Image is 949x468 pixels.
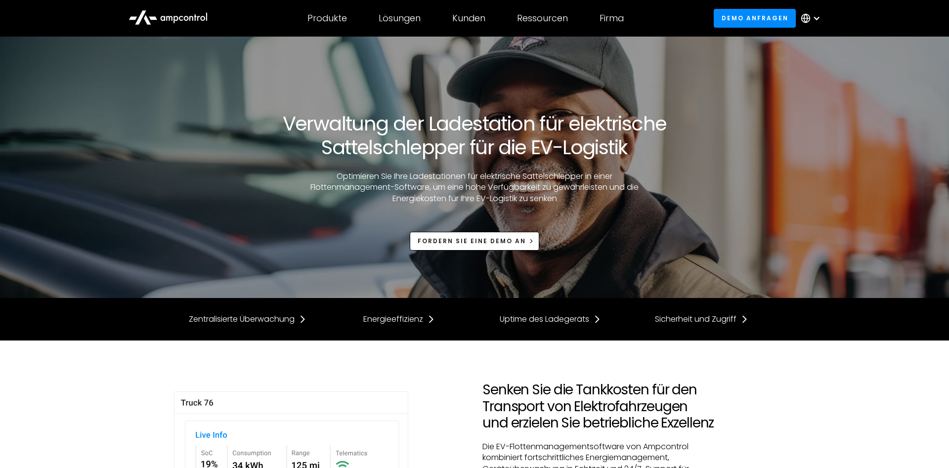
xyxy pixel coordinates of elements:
div: Lösungen [379,13,421,24]
div: Produkte [307,13,347,24]
a: Uptime des Ladegeräts [500,314,601,325]
span: FORDERN SIE EINE DEMO AN [418,237,526,245]
div: Ressourcen [517,13,568,24]
div: Kunden [452,13,485,24]
h2: Senken Sie die Tankkosten für den Transport von Elektrofahrzeugen und erzielen Sie betriebliche E... [482,382,717,431]
a: Zentralisierte Überwachung [189,314,306,325]
a: Demo anfragen [714,9,796,27]
a: FORDERN SIE EINE DEMO AN [410,232,539,250]
div: Energieeffizienz [363,314,423,325]
div: Firma [600,13,624,24]
a: Energieeffizienz [363,314,435,325]
div: Uptime des Ladegeräts [500,314,589,325]
h1: Verwaltung der Ladestation für elektrische Sattelschlepper für die EV-Logistik [174,112,775,159]
div: Zentralisierte Überwachung [189,314,295,325]
div: Sicherheit und Zugriff [655,314,736,325]
a: Sicherheit und Zugriff [655,314,748,325]
p: Optimieren Sie Ihre Ladestationen für elektrische Sattelschlepper in einer Flottenmanagement-Soft... [294,171,655,204]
